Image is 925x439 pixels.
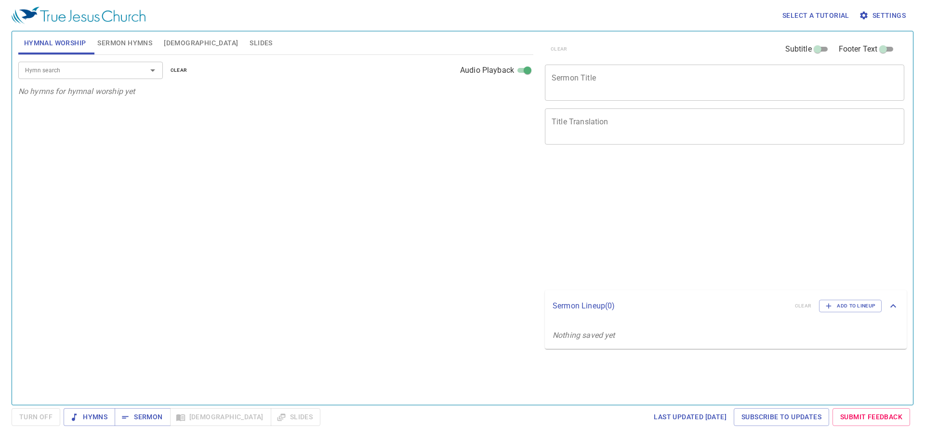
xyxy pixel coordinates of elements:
button: Open [146,64,159,77]
button: Settings [857,7,910,25]
span: Audio Playback [460,65,514,76]
i: No hymns for hymnal worship yet [18,87,135,96]
span: Add to Lineup [825,302,875,310]
p: Sermon Lineup ( 0 ) [553,300,787,312]
span: Submit Feedback [840,411,902,423]
span: Sermon [122,411,162,423]
span: Hymns [71,411,107,423]
span: Subtitle [785,43,812,55]
span: Footer Text [839,43,878,55]
i: Nothing saved yet [553,331,615,340]
span: Hymnal Worship [24,37,86,49]
button: Add to Lineup [819,300,882,312]
a: Subscribe to Updates [734,408,829,426]
span: clear [171,66,187,75]
span: Subscribe to Updates [741,411,821,423]
button: clear [165,65,193,76]
span: Settings [861,10,906,22]
span: [DEMOGRAPHIC_DATA] [164,37,238,49]
button: Sermon [115,408,170,426]
iframe: from-child [541,155,833,286]
span: Last updated [DATE] [654,411,727,423]
button: Select a tutorial [779,7,853,25]
img: True Jesus Church [12,7,145,24]
span: Sermon Hymns [97,37,152,49]
div: Sermon Lineup(0)clearAdd to Lineup [545,290,907,322]
button: Hymns [64,408,115,426]
a: Last updated [DATE] [650,408,730,426]
a: Submit Feedback [832,408,910,426]
span: Select a tutorial [782,10,849,22]
span: Slides [250,37,272,49]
